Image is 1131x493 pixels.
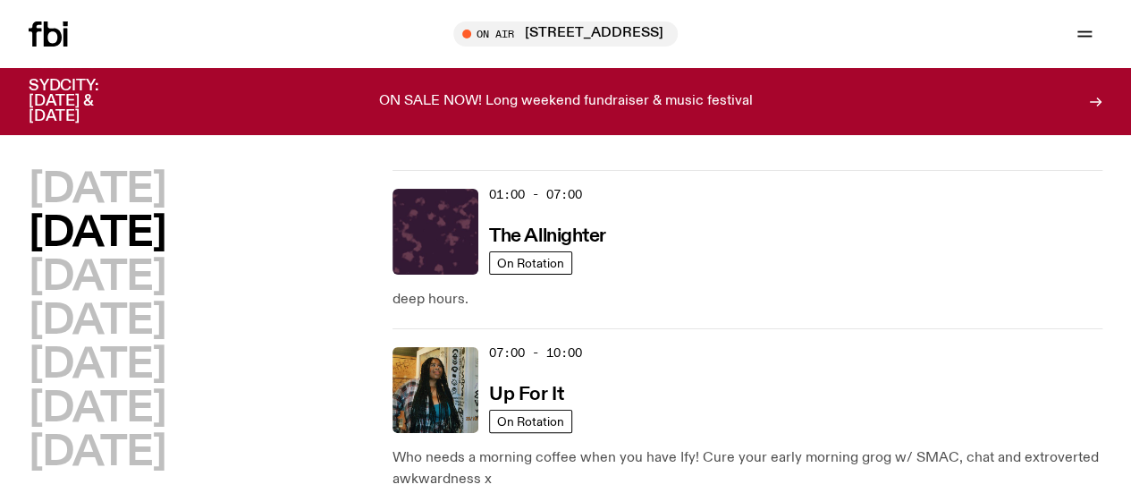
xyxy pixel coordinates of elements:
h3: SYDCITY: [DATE] & [DATE] [29,79,143,124]
a: Up For It [489,382,563,404]
p: ON SALE NOW! Long weekend fundraiser & music festival [379,94,753,110]
button: [DATE] [29,170,165,210]
button: [DATE] [29,214,165,254]
span: On Rotation [497,415,564,429]
button: [DATE] [29,258,165,298]
h3: Up For It [489,386,563,404]
button: [DATE] [29,433,165,473]
button: On Air[STREET_ADDRESS] [453,21,678,47]
span: 01:00 - 07:00 [489,186,582,203]
span: 07:00 - 10:00 [489,344,582,361]
h3: The Allnighter [489,227,606,246]
p: Who needs a morning coffee when you have Ify! Cure your early morning grog w/ SMAC, chat and extr... [392,447,1102,490]
img: Ify - a Brown Skin girl with black braided twists, looking up to the side with her tongue stickin... [392,347,478,433]
span: On Rotation [497,257,564,270]
a: On Rotation [489,251,572,275]
button: [DATE] [29,345,165,386]
p: deep hours. [392,289,1102,310]
a: The Allnighter [489,224,606,246]
a: On Rotation [489,410,572,433]
button: [DATE] [29,389,165,429]
button: [DATE] [29,302,165,342]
